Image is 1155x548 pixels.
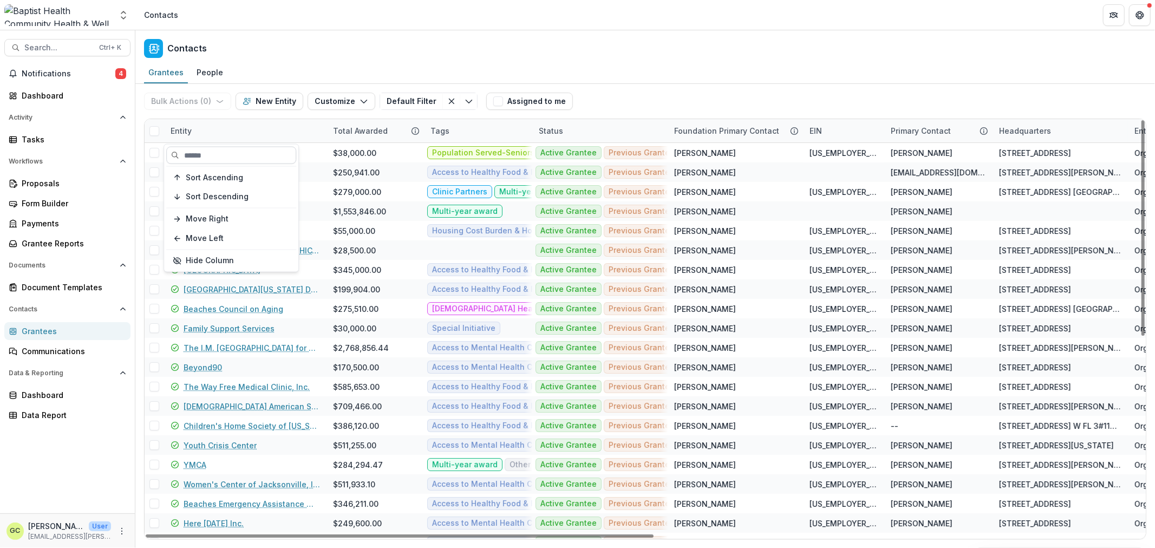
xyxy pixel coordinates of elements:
div: [US_EMPLOYER_IDENTIFICATION_NUMBER] [810,459,878,471]
div: [US_EMPLOYER_IDENTIFICATION_NUMBER] [810,245,878,256]
a: Grantee Reports [4,234,130,252]
a: The Way Free Medical Clinic, Inc. [184,381,310,393]
span: Active Grantee [540,285,597,294]
span: Active Grantee [540,324,597,333]
div: $1,553,846.00 [333,206,386,217]
div: [STREET_ADDRESS][PERSON_NAME][US_STATE] [999,342,1121,354]
span: Previous Grantee [609,343,675,353]
div: $585,653.00 [333,381,380,393]
div: Grantees [144,64,188,80]
span: Active Grantee [540,441,597,450]
a: Grantees [144,62,188,83]
nav: breadcrumb [140,7,182,23]
div: Foundation Primary Contact [668,119,803,142]
span: Previous Grantee [609,187,675,197]
div: [PERSON_NAME] [674,342,736,354]
div: [STREET_ADDRESS][PERSON_NAME][US_STATE] [999,459,1121,471]
div: [US_EMPLOYER_IDENTIFICATION_NUMBER] [810,381,878,393]
h2: Contacts [167,43,207,54]
div: Primary Contact [884,125,957,136]
div: People [192,64,227,80]
span: Previous Grantee [609,285,675,294]
img: Baptist Health Community Health & Well Being logo [4,4,112,26]
div: [PERSON_NAME] [891,323,952,334]
span: Sort Ascending [186,173,243,182]
div: [STREET_ADDRESS][PERSON_NAME] [999,245,1121,256]
div: Status [532,119,668,142]
div: [STREET_ADDRESS] [999,147,1071,159]
div: $199,904.00 [333,284,380,295]
div: $275,510.00 [333,303,379,315]
span: Active Grantee [540,519,597,528]
div: EIN [803,119,884,142]
div: [US_EMPLOYER_IDENTIFICATION_NUMBER] [810,518,878,529]
div: Entity [164,119,327,142]
div: [PERSON_NAME] [891,147,952,159]
div: Tasks [22,134,122,145]
span: Previous Grantee [609,402,675,411]
span: Previous Grantee [609,324,675,333]
button: Customize [308,93,375,110]
span: Previous Grantee [609,363,675,372]
a: Tasks [4,131,130,148]
span: Active Grantee [540,207,597,216]
div: [US_EMPLOYER_IDENTIFICATION_NUMBER] [810,186,878,198]
span: Previous Grantee [609,519,675,528]
a: Proposals [4,174,130,192]
div: [EMAIL_ADDRESS][DOMAIN_NAME] [891,167,986,178]
div: [PERSON_NAME] [891,186,952,198]
div: [PERSON_NAME] [674,323,736,334]
span: Documents [9,262,115,269]
div: [STREET_ADDRESS] [999,264,1071,276]
p: [EMAIL_ADDRESS][PERSON_NAME][DOMAIN_NAME] [28,532,111,542]
span: Active Grantee [540,480,597,489]
div: [PERSON_NAME] [674,498,736,510]
div: [STREET_ADDRESS] [GEOGRAPHIC_DATA] [US_STATE] [GEOGRAPHIC_DATA] 32210 [999,186,1121,198]
span: Active Grantee [540,187,597,197]
div: [PERSON_NAME] [891,401,952,412]
div: $38,000.00 [333,147,376,159]
div: [US_EMPLOYER_IDENTIFICATION_NUMBER] [810,479,878,490]
button: More [115,525,128,538]
div: $511,255.00 [333,440,376,451]
div: [PERSON_NAME] [891,225,952,237]
div: [PERSON_NAME] [674,245,736,256]
div: Dashboard [22,90,122,101]
div: $511,933.10 [333,479,375,490]
a: Beaches Council on Aging [184,303,283,315]
div: Primary Contact [884,119,993,142]
a: Here [DATE] Inc. [184,518,244,529]
div: Total Awarded [327,119,424,142]
div: [PERSON_NAME] [891,303,952,315]
button: Default Filter [380,93,443,110]
span: Previous Grantee [609,226,675,236]
a: Dashboard [4,386,130,404]
div: [PERSON_NAME] [891,459,952,471]
div: [PERSON_NAME] [674,362,736,373]
div: [PERSON_NAME] [891,498,952,510]
div: [STREET_ADDRESS][PERSON_NAME] S [GEOGRAPHIC_DATA] [GEOGRAPHIC_DATA] US 32246 [999,401,1121,412]
div: [PERSON_NAME] [891,264,952,276]
div: $386,120.00 [333,420,379,432]
div: Dashboard [22,389,122,401]
span: Previous Grantee [609,246,675,255]
div: [PERSON_NAME] [674,381,736,393]
button: Bulk Actions (0) [144,93,231,110]
div: Tags [424,125,456,136]
span: Access to Mental Health Care [432,343,545,353]
span: Data & Reporting [9,369,115,377]
span: Active Grantee [540,246,597,255]
div: [US_EMPLOYER_IDENTIFICATION_NUMBER] [810,303,878,315]
div: [US_EMPLOYER_IDENTIFICATION_NUMBER] [810,420,878,432]
div: [US_EMPLOYER_IDENTIFICATION_NUMBER] [810,264,878,276]
a: [GEOGRAPHIC_DATA][US_STATE] Dept. of Nutrition & Dietetics [184,284,320,295]
button: Clear filter [443,93,460,110]
div: [PERSON_NAME] [674,284,736,295]
div: [PERSON_NAME] [674,264,736,276]
div: $345,000.00 [333,264,381,276]
a: Youth Crisis Center [184,440,257,451]
div: [PERSON_NAME] [891,342,952,354]
div: [US_EMPLOYER_IDENTIFICATION_NUMBER] [810,440,878,451]
p: [PERSON_NAME] [28,520,84,532]
span: Access to Healthy Food & Food Security [432,382,582,392]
